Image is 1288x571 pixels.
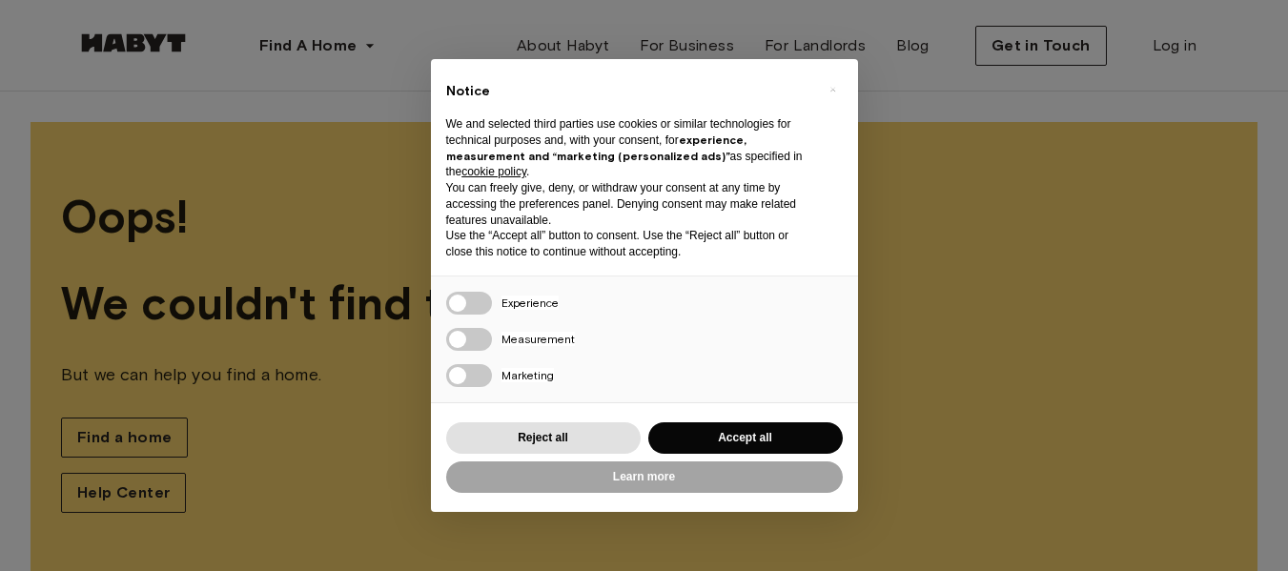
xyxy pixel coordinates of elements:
[446,133,746,163] strong: experience, measurement and “marketing (personalized ads)”
[501,296,559,310] span: Experience
[446,82,812,101] h2: Notice
[501,332,575,346] span: Measurement
[446,461,843,493] button: Learn more
[501,368,554,382] span: Marketing
[461,165,526,178] a: cookie policy
[829,78,836,101] span: ×
[818,74,848,105] button: Close this notice
[446,422,641,454] button: Reject all
[446,180,812,228] p: You can freely give, deny, or withdraw your consent at any time by accessing the preferences pane...
[446,116,812,180] p: We and selected third parties use cookies or similar technologies for technical purposes and, wit...
[648,422,843,454] button: Accept all
[446,228,812,260] p: Use the “Accept all” button to consent. Use the “Reject all” button or close this notice to conti...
